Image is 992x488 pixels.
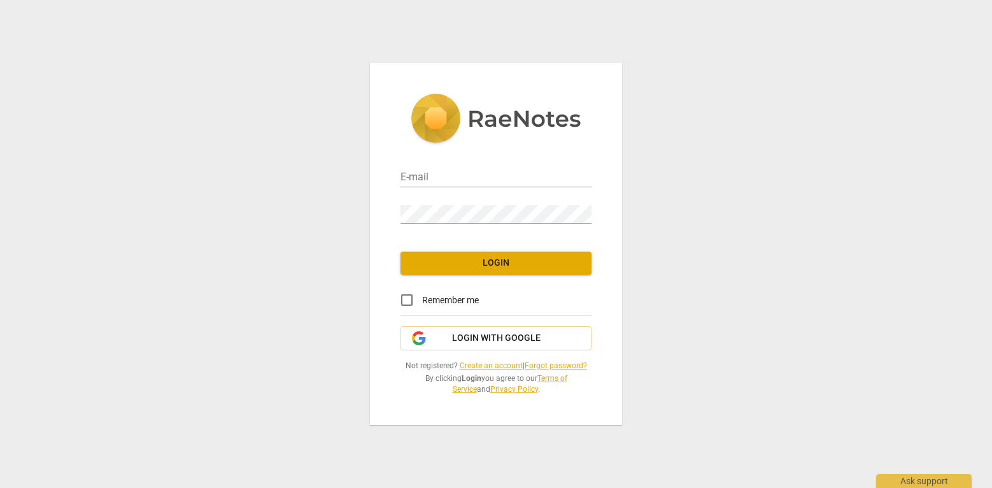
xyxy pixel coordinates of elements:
b: Login [462,374,481,383]
span: Not registered? | [400,361,592,371]
a: Create an account [460,361,523,370]
button: Login [400,252,592,275]
a: Privacy Policy [490,385,538,394]
a: Forgot password? [525,361,587,370]
span: Login [411,257,581,269]
span: By clicking you agree to our and . [400,373,592,394]
a: Terms of Service [453,374,567,394]
span: Remember me [422,294,479,307]
button: Login with Google [400,326,592,350]
div: Ask support [876,474,972,488]
img: 5ac2273c67554f335776073100b6d88f.svg [411,94,581,146]
span: Login with Google [452,332,541,345]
